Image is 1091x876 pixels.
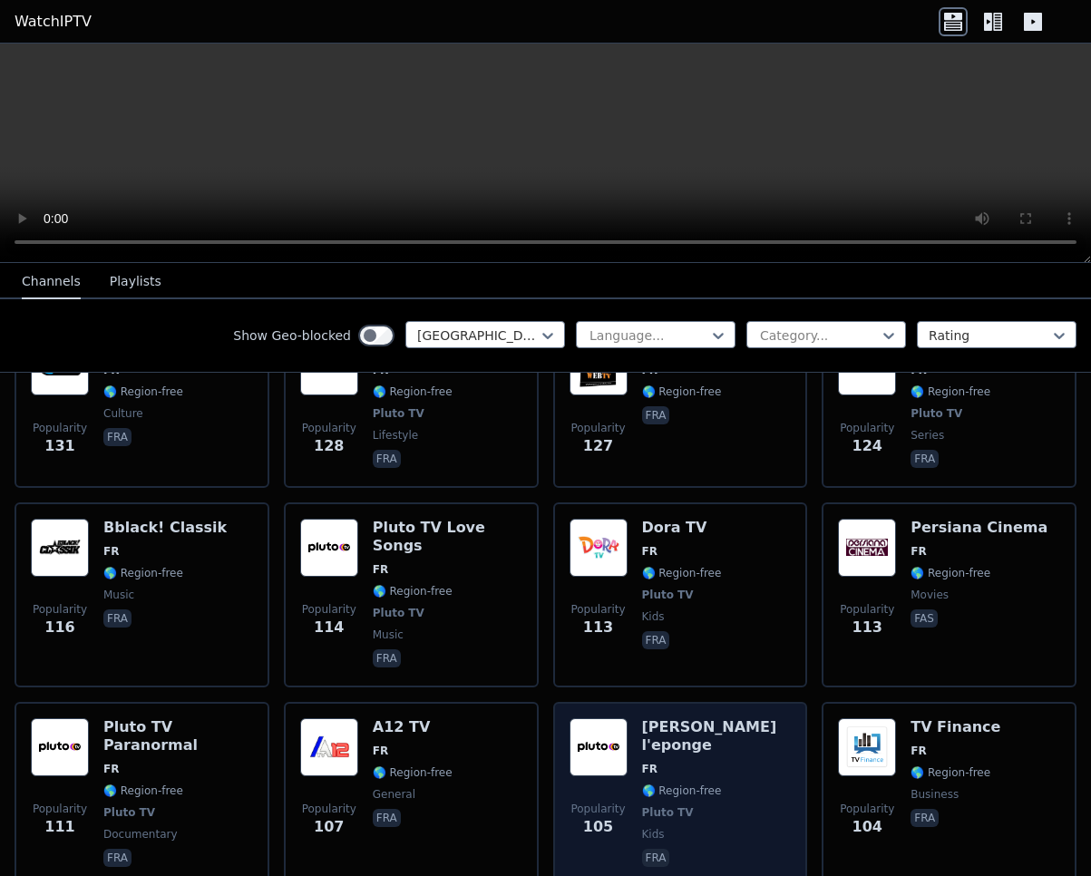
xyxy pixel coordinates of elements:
h6: [PERSON_NAME] l'eponge [642,718,792,754]
span: 🌎 Region-free [103,784,183,798]
span: 🌎 Region-free [103,384,183,399]
span: Popularity [302,421,356,435]
span: Popularity [33,421,87,435]
span: 128 [314,435,344,457]
span: 🌎 Region-free [373,584,453,599]
span: lifestyle [373,428,418,443]
img: Bblack! Classik [31,519,89,577]
h6: Dora TV [642,519,722,537]
a: WatchIPTV [15,11,92,33]
span: 114 [314,617,344,638]
span: 111 [44,816,74,838]
img: Pluto TV Love Songs [300,519,358,577]
p: fra [911,450,939,468]
span: 🌎 Region-free [642,784,722,798]
span: FR [373,562,388,577]
span: 🌎 Region-free [642,566,722,580]
span: FR [103,762,119,776]
p: fra [373,809,401,827]
h6: TV Finance [911,718,1000,736]
span: documentary [103,827,178,842]
span: 127 [583,435,613,457]
span: 🌎 Region-free [373,384,453,399]
span: 131 [44,435,74,457]
span: music [373,628,404,642]
span: 🌎 Region-free [911,566,990,580]
h6: Persiana Cinema [911,519,1047,537]
h6: A12 TV [373,718,453,736]
span: Popularity [302,802,356,816]
span: general [373,787,415,802]
span: Popularity [570,802,625,816]
img: Dora TV [570,519,628,577]
button: Channels [22,265,81,299]
span: 🌎 Region-free [911,765,990,780]
span: 113 [852,617,882,638]
h6: Bblack! Classik [103,519,227,537]
p: fas [911,609,938,628]
span: Popularity [840,421,894,435]
span: Popularity [302,602,356,617]
span: Popularity [33,602,87,617]
h6: Pluto TV Love Songs [373,519,522,555]
span: 104 [852,816,882,838]
p: fra [373,649,401,667]
span: music [103,588,134,602]
span: Popularity [570,421,625,435]
span: kids [642,609,665,624]
p: fra [373,450,401,468]
span: series [911,428,944,443]
span: kids [642,827,665,842]
span: movies [911,588,949,602]
span: business [911,787,959,802]
span: Popularity [33,802,87,816]
p: fra [103,609,132,628]
img: A12 TV [300,718,358,776]
h6: Pluto TV Paranormal [103,718,253,754]
span: 113 [583,617,613,638]
span: Popularity [570,602,625,617]
p: fra [103,428,132,446]
p: fra [103,849,132,867]
span: 105 [583,816,613,838]
span: 124 [852,435,882,457]
span: 107 [314,816,344,838]
span: 🌎 Region-free [373,765,453,780]
span: 🌎 Region-free [911,384,990,399]
span: FR [642,762,658,776]
label: Show Geo-blocked [233,326,351,345]
span: culture [103,406,143,421]
img: TV Finance [838,718,896,776]
span: FR [373,744,388,758]
img: Bob l'eponge [570,718,628,776]
button: Playlists [110,265,161,299]
span: 116 [44,617,74,638]
span: FR [103,544,119,559]
p: fra [642,406,670,424]
p: fra [642,849,670,867]
span: FR [642,544,658,559]
span: 🌎 Region-free [642,384,722,399]
span: Pluto TV [911,406,962,421]
span: Pluto TV [373,606,424,620]
img: Pluto TV Paranormal [31,718,89,776]
p: fra [642,631,670,649]
span: Pluto TV [103,805,155,820]
span: FR [911,744,926,758]
span: Pluto TV [373,406,424,421]
p: fra [911,809,939,827]
span: Popularity [840,602,894,617]
img: Persiana Cinema [838,519,896,577]
span: Pluto TV [642,588,694,602]
span: Popularity [840,802,894,816]
span: FR [911,544,926,559]
span: 🌎 Region-free [103,566,183,580]
span: Pluto TV [642,805,694,820]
